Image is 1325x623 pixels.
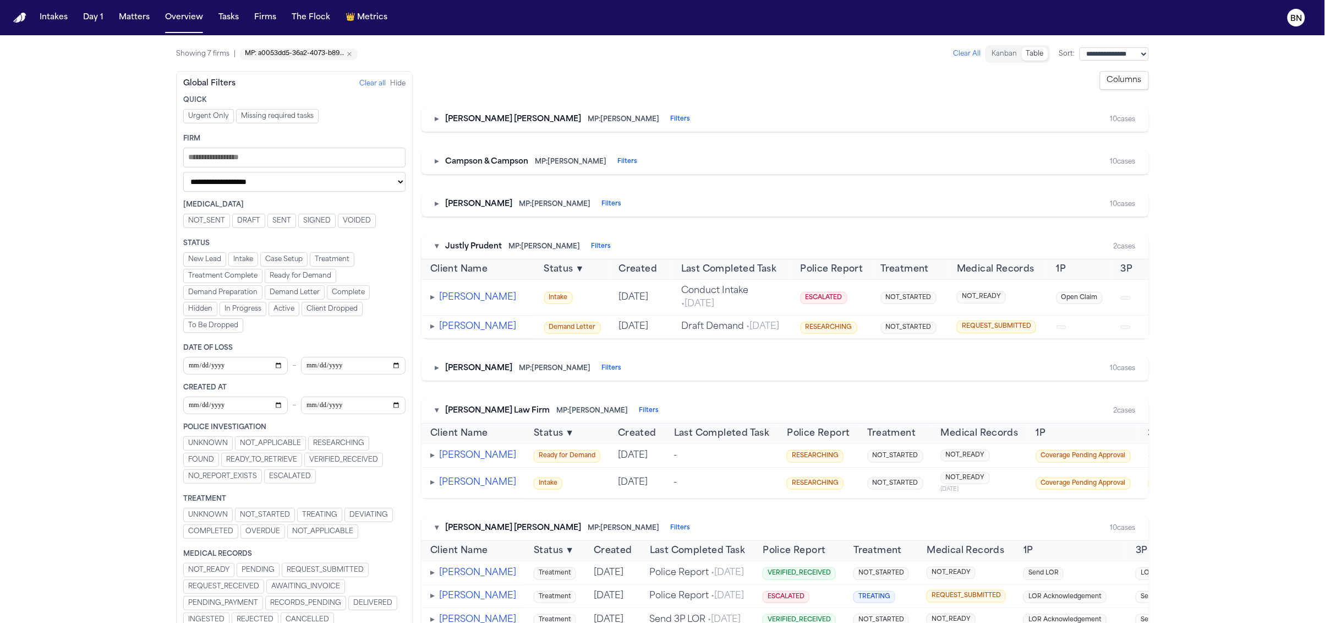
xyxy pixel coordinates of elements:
[1121,263,1133,276] span: 3P
[881,263,929,276] span: Treatment
[619,263,658,276] button: Created
[1056,292,1103,305] span: Open Claim
[556,407,628,415] span: MP: [PERSON_NAME]
[957,321,1036,333] span: REQUEST_SUBMITTED
[332,288,365,297] span: Complete
[534,427,563,440] span: Status
[270,272,331,280] span: Ready for Demand
[535,158,606,166] span: MP: [PERSON_NAME]
[1022,47,1048,61] button: Table
[79,8,108,28] button: Day 1
[681,263,777,276] span: Last Completed Task
[265,255,303,264] span: Case Setup
[250,8,281,28] a: Firms
[242,566,275,575] span: PENDING
[763,544,825,557] button: Police Report
[270,599,341,608] span: RECORDS_PENDING
[1023,567,1064,580] span: Send LOR
[303,216,331,225] span: SIGNED
[265,285,325,300] button: Demand Letter
[1056,263,1066,276] button: 1P
[183,579,264,594] button: REQUEST_RECEIVED
[292,399,297,412] span: –
[957,263,1034,276] span: Medical Records
[1023,544,1033,557] button: 1P
[1148,427,1160,440] button: 3P
[565,544,574,557] span: ▼
[544,292,573,305] span: Intake
[1110,200,1136,209] div: 10 cases
[439,476,516,489] button: [PERSON_NAME]
[214,8,243,28] button: Tasks
[183,596,263,610] button: PENDING_PAYMENT
[35,8,72,28] a: Intakes
[341,8,392,28] button: crownMetrics
[183,172,406,192] select: Managing paralegal
[183,96,406,105] div: Quick
[670,115,690,124] button: Filters
[237,216,260,225] span: DRAFT
[226,456,297,464] span: READY_TO_RETRIEVE
[519,200,590,209] span: MP: [PERSON_NAME]
[585,561,641,585] td: [DATE]
[183,423,406,432] div: Police Investigation
[650,544,746,557] button: Last Completed Task
[188,566,229,575] span: NOT_READY
[359,79,386,88] button: Clear all
[1110,524,1136,533] div: 10 cases
[610,279,673,315] td: [DATE]
[588,524,659,533] span: MP: [PERSON_NAME]
[1059,50,1075,58] span: Sort:
[267,214,296,228] button: SENT
[787,478,844,490] span: RESEARCHING
[287,524,358,539] button: NOT_APPLICABLE
[445,156,528,167] span: Campson & Campson
[183,495,406,503] div: Treatment
[639,407,659,415] button: Filters
[183,563,234,577] button: NOT_READY
[183,78,236,89] div: Global Filters
[601,364,621,373] button: Filters
[327,285,370,300] button: Complete
[241,112,314,121] span: Missing required tasks
[176,50,229,58] span: Showing 7 firms
[221,453,302,467] button: READY_TO_RETRIEVE
[183,318,243,333] button: To Be Dropped
[618,427,656,440] button: Created
[617,158,637,166] button: Filters
[188,216,225,225] span: NOT_SENT
[430,592,435,600] span: ▸
[348,596,397,610] button: DELIVERED
[271,582,340,591] span: AWAITING_INVOICE
[941,427,1019,440] button: Medical Records
[292,527,353,536] span: NOT_APPLICABLE
[302,511,337,519] span: TREATING
[13,13,26,23] img: Finch Logo
[430,478,435,487] span: ▸
[183,134,406,143] div: Firm
[183,436,233,451] button: UNKNOWN
[430,320,435,333] button: Expand tasks
[264,469,316,484] button: ESCALATED
[591,242,611,251] button: Filters
[868,427,916,440] span: Treatment
[430,291,435,304] button: Expand tasks
[265,596,346,610] button: RECORDS_PENDING
[435,199,439,210] button: Toggle firm section
[1036,450,1131,463] span: Coverage Pending Approval
[674,427,770,440] button: Last Completed Task
[435,156,439,167] button: Toggle firm section
[240,524,285,539] button: OVERDUE
[1080,47,1149,61] select: Sort
[287,566,364,575] span: REQUEST_SUBMITTED
[544,263,573,276] span: Status
[1036,427,1046,440] button: 1P
[269,302,299,316] button: Active
[868,450,923,463] span: NOT_STARTED
[787,450,844,463] span: RESEARCHING
[430,476,435,489] button: Expand tasks
[508,242,580,251] span: MP: [PERSON_NAME]
[1136,544,1148,557] button: 3P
